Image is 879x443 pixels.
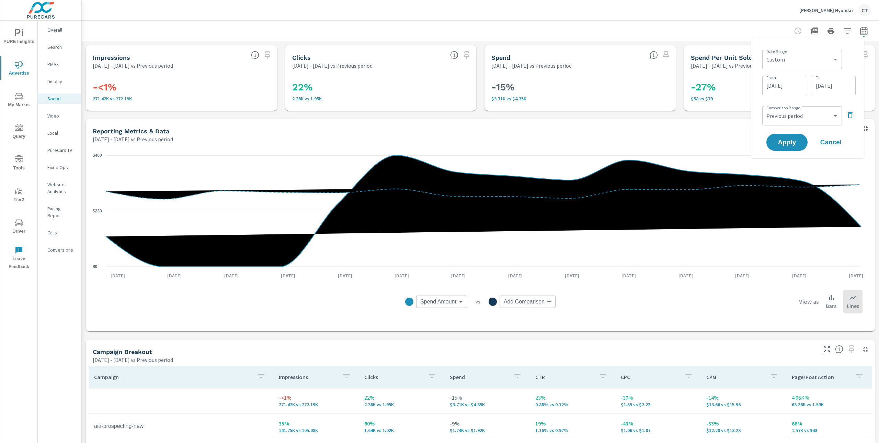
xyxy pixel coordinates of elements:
[47,44,76,51] p: Search
[844,272,868,279] p: [DATE]
[535,402,610,407] p: 0.88% vs 0.72%
[792,428,866,433] p: 1,566 vs 943
[38,179,81,197] div: Website Analytics
[2,29,35,46] span: PURE Insights
[47,95,76,102] p: Social
[47,205,76,219] p: Pacing Report
[2,219,35,235] span: Driver
[93,96,270,101] p: 271,419 vs 272,185
[292,62,373,70] p: [DATE] - [DATE] vs Previous period
[858,4,871,16] div: CT
[292,54,311,61] h5: Clicks
[416,296,467,308] div: Spend Amount
[292,96,470,101] p: 2,384 vs 1,948
[93,356,173,364] p: [DATE] - [DATE] vs Previous period
[219,272,243,279] p: [DATE]
[446,272,470,279] p: [DATE]
[821,344,832,355] button: Make Fullscreen
[841,24,854,38] button: Apply Filters
[2,155,35,172] span: Tools
[650,51,658,59] span: The amount of money spent on advertising during the period.
[706,374,764,380] p: CPM
[279,374,337,380] p: Impressions
[47,130,76,136] p: Local
[279,419,353,428] p: 35%
[262,49,273,60] span: Select a preset date range to save this widget
[93,153,102,158] text: $460
[503,272,527,279] p: [DATE]
[857,24,871,38] button: Select Date Range
[500,296,556,308] div: Add Comparison
[364,374,422,380] p: Clicks
[2,124,35,141] span: Query
[792,402,866,407] p: 63,376 vs 1,525
[94,374,251,380] p: Campaign
[450,402,524,407] p: $3,707 vs $4,345
[860,123,871,134] button: Minimize Widget
[364,428,439,433] p: 1,639 vs 1,024
[38,93,81,104] div: Social
[276,272,300,279] p: [DATE]
[792,394,866,402] p: 4.06K%
[292,81,470,93] h3: 22%
[251,51,259,59] span: The number of times an ad was shown on your behalf.
[93,81,270,93] h3: -<1%
[824,24,838,38] button: Print Report
[2,246,35,271] span: Leave Feedback
[621,428,695,433] p: $1.06 vs $1.87
[846,344,857,355] span: Select a preset date range to save this widget
[535,419,610,428] p: 19%
[860,344,871,355] button: Minimize Widget
[106,272,130,279] p: [DATE]
[691,81,868,93] h3: -27%
[621,402,695,407] p: $1.55 vs $2.23
[799,7,853,13] p: [PERSON_NAME] Hyundai
[47,61,76,68] p: PMAX
[93,135,173,143] p: [DATE] - [DATE] vs Previous period
[333,272,357,279] p: [DATE]
[491,54,510,61] h5: Spend
[808,24,821,38] button: "Export Report to PDF"
[617,272,641,279] p: [DATE]
[450,428,524,433] p: $1,740 vs $1,916
[93,348,152,355] h5: Campaign Breakout
[38,128,81,138] div: Local
[560,272,584,279] p: [DATE]
[93,264,98,269] text: $0
[835,345,843,353] span: This is a summary of Social performance results by campaign. Each column can be sorted.
[2,92,35,109] span: My Market
[93,128,169,135] h5: Reporting Metrics & Data
[47,147,76,154] p: PureCars TV
[364,402,439,407] p: 2,384 vs 1,948
[792,374,850,380] p: Page/Post Action
[38,42,81,52] div: Search
[47,246,76,253] p: Conversions
[706,428,781,433] p: $12.28 vs $18.23
[504,298,545,305] span: Add Comparison
[420,298,456,305] span: Spend Amount
[810,134,852,151] button: Cancel
[706,402,781,407] p: $13.66 vs $15.96
[47,229,76,236] p: Calls
[364,419,439,428] p: 60%
[2,60,35,77] span: Advertise
[706,394,781,402] p: -14%
[691,96,868,101] p: $58 vs $79
[847,302,859,310] p: Lines
[38,228,81,238] div: Calls
[89,418,273,435] td: aia-prospecting-new
[450,374,508,380] p: Spend
[860,49,871,60] span: Select a preset date range to save this widget
[461,49,472,60] span: Select a preset date range to save this widget
[817,139,845,145] span: Cancel
[491,62,572,70] p: [DATE] - [DATE] vs Previous period
[787,272,811,279] p: [DATE]
[38,203,81,221] div: Pacing Report
[674,272,698,279] p: [DATE]
[491,96,669,101] p: $3,707 vs $4,345
[535,394,610,402] p: 23%
[792,419,866,428] p: 66%
[47,181,76,195] p: Website Analytics
[93,54,130,61] h5: Impressions
[706,419,781,428] p: -33%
